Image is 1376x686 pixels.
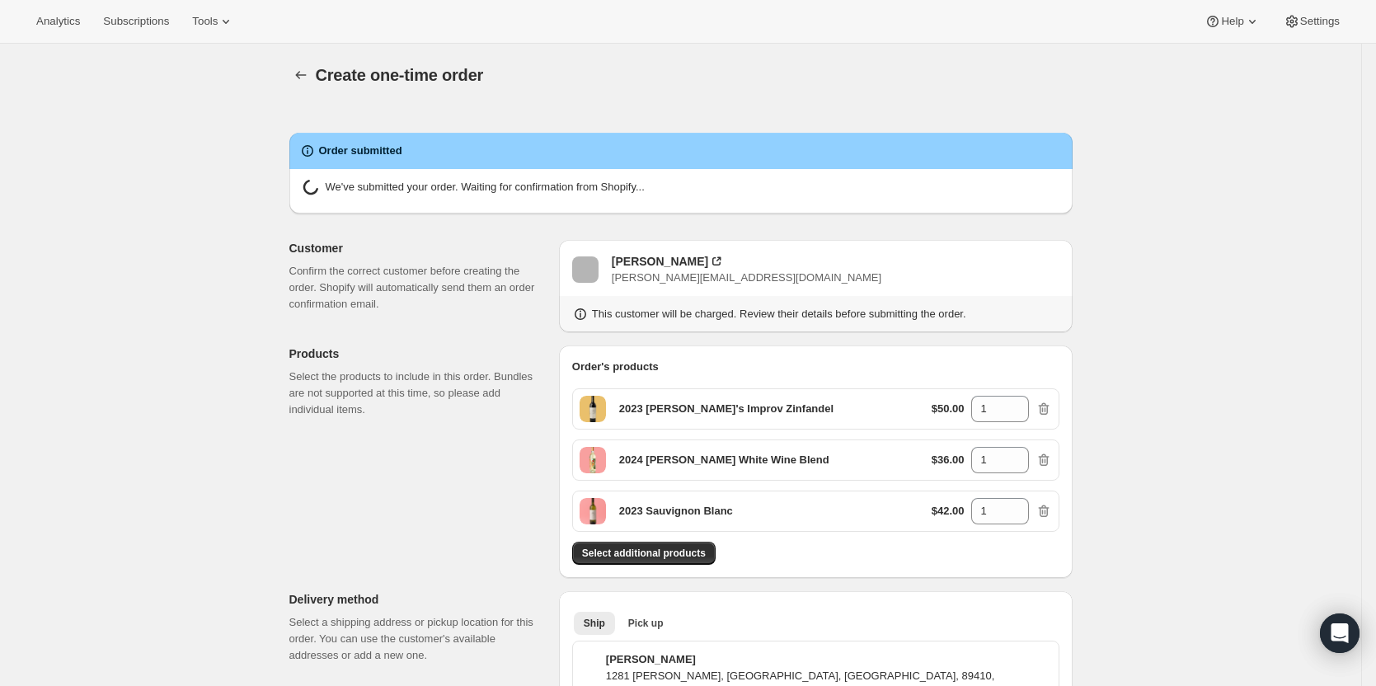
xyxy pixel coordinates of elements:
[612,253,708,270] div: [PERSON_NAME]
[289,345,546,362] p: Products
[932,503,965,519] p: $42.00
[26,10,90,33] button: Analytics
[619,452,829,468] p: 2024 [PERSON_NAME] White Wine Blend
[289,591,546,608] p: Delivery method
[606,651,1052,668] p: [PERSON_NAME]
[316,66,484,84] span: Create one-time order
[289,263,546,312] p: Confirm the correct customer before creating the order. Shopify will automatically send them an o...
[572,360,659,373] span: Order's products
[1300,15,1340,28] span: Settings
[93,10,179,33] button: Subscriptions
[572,256,599,283] span: Diane Hoyos
[932,401,965,417] p: $50.00
[103,15,169,28] span: Subscriptions
[580,396,606,422] span: Default Title
[182,10,244,33] button: Tools
[1221,15,1243,28] span: Help
[580,498,606,524] span: Default Title
[619,401,834,417] p: 2023 [PERSON_NAME]'s Improv Zinfandel
[580,447,606,473] span: Default Title
[319,143,402,159] h2: Order submitted
[572,542,716,565] button: Select additional products
[619,503,733,519] p: 2023 Sauvignon Blanc
[326,179,645,200] p: We've submitted your order. Waiting for confirmation from Shopify...
[932,452,965,468] p: $36.00
[612,271,881,284] span: [PERSON_NAME][EMAIL_ADDRESS][DOMAIN_NAME]
[628,617,664,630] span: Pick up
[289,614,546,664] p: Select a shipping address or pickup location for this order. You can use the customer's available...
[192,15,218,28] span: Tools
[289,369,546,418] p: Select the products to include in this order. Bundles are not supported at this time, so please a...
[582,547,706,560] span: Select additional products
[1320,613,1360,653] div: Open Intercom Messenger
[1195,10,1270,33] button: Help
[1274,10,1350,33] button: Settings
[36,15,80,28] span: Analytics
[592,306,966,322] p: This customer will be charged. Review their details before submitting the order.
[289,240,546,256] p: Customer
[584,617,605,630] span: Ship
